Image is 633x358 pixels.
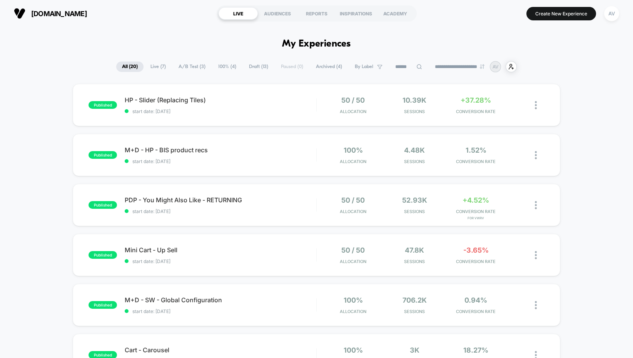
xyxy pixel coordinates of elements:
span: Sessions [386,259,443,264]
span: By Label [355,64,373,70]
span: A/B Test ( 3 ) [173,62,211,72]
img: end [480,64,484,69]
img: close [535,151,537,159]
span: M+D - HP - BIS product recs [125,146,316,154]
span: 1.52% [466,146,486,154]
button: AV [602,6,621,22]
span: 18.27% [463,346,488,354]
span: 100% [344,146,363,154]
span: Allocation [340,109,366,114]
span: M+D - SW - Global Configuration [125,296,316,304]
div: REPORTS [297,7,336,20]
span: Cart - Carousel [125,346,316,354]
span: published [89,101,117,109]
span: HP - Slider (Replacing Tiles) [125,96,316,104]
span: [DOMAIN_NAME] [31,10,87,18]
span: Live ( 7 ) [145,62,172,72]
span: All ( 20 ) [116,62,144,72]
h1: My Experiences [282,38,351,50]
p: AV [493,64,498,70]
span: Sessions [386,159,443,164]
span: Archived ( 4 ) [310,62,348,72]
img: close [535,201,537,209]
img: close [535,101,537,109]
span: CONVERSION RATE [447,309,504,314]
span: 4.48k [404,146,425,154]
span: -3.65% [463,246,489,254]
span: Allocation [340,259,366,264]
span: for VwRV [447,216,504,220]
span: start date: [DATE] [125,258,316,264]
span: published [89,151,117,159]
span: 50 / 50 [341,196,365,204]
span: CONVERSION RATE [447,259,504,264]
span: start date: [DATE] [125,208,316,214]
div: ACADEMY [376,7,415,20]
span: Sessions [386,309,443,314]
span: Sessions [386,109,443,114]
span: 50 / 50 [341,96,365,104]
div: LIVE [219,7,258,20]
span: Allocation [340,309,366,314]
span: Draft ( 13 ) [243,62,274,72]
span: PDP - You Might Also Like - RETURNING [125,196,316,204]
span: start date: [DATE] [125,308,316,314]
span: 100% [344,346,363,354]
span: +4.52% [463,196,489,204]
span: 706.2k [403,296,427,304]
span: CONVERSION RATE [447,109,504,114]
span: Allocation [340,209,366,214]
span: Mini Cart - Up Sell [125,246,316,254]
div: AUDIENCES [258,7,297,20]
div: AV [604,6,619,21]
button: [DOMAIN_NAME] [12,7,89,20]
img: Visually logo [14,8,25,19]
span: start date: [DATE] [125,108,316,114]
img: close [535,301,537,309]
span: CONVERSION RATE [447,159,504,164]
span: 0.94% [464,296,487,304]
span: 100% [344,296,363,304]
span: 50 / 50 [341,246,365,254]
span: +37.28% [461,96,491,104]
img: close [535,251,537,259]
span: 47.8k [405,246,424,254]
span: published [89,251,117,259]
button: Create New Experience [526,7,596,20]
div: INSPIRATIONS [336,7,376,20]
span: start date: [DATE] [125,158,316,164]
span: CONVERSION RATE [447,209,504,214]
span: 52.93k [402,196,427,204]
span: Allocation [340,159,366,164]
span: 3k [410,346,419,354]
span: Sessions [386,209,443,214]
span: published [89,201,117,209]
span: 100% ( 4 ) [212,62,242,72]
span: 10.39k [403,96,426,104]
span: published [89,301,117,309]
